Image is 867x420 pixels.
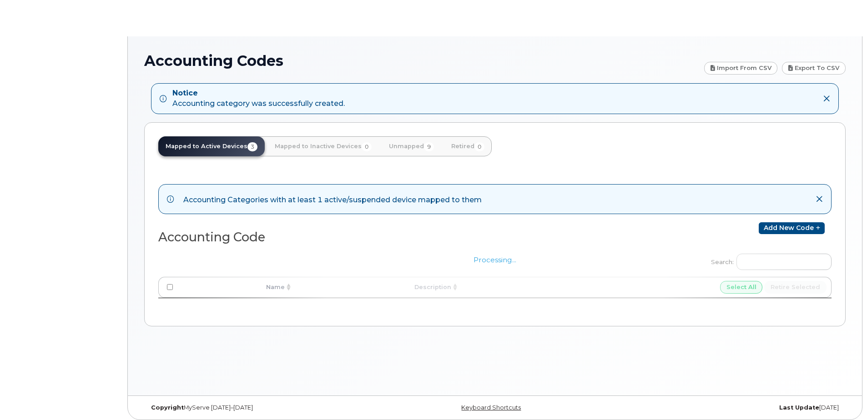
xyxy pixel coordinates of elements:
div: Accounting Categories with at least 1 active/suspended device mapped to them [183,193,482,205]
strong: Notice [172,88,345,99]
a: Export to CSV [782,62,846,75]
a: Import from CSV [704,62,778,75]
span: 3 [247,142,257,151]
h2: Accounting Code [158,230,488,244]
span: 9 [424,142,434,151]
a: Retired [444,136,492,156]
a: Unmapped [382,136,441,156]
a: Add new code [759,222,825,234]
span: 0 [362,142,372,151]
strong: Last Update [779,404,819,411]
div: Accounting category was successfully created. [172,88,345,109]
a: Keyboard Shortcuts [461,404,521,411]
div: Processing... [158,246,832,310]
div: [DATE] [612,404,846,411]
a: Mapped to Active Devices [158,136,265,156]
strong: Copyright [151,404,184,411]
div: MyServe [DATE]–[DATE] [144,404,378,411]
span: 0 [474,142,484,151]
h1: Accounting Codes [144,53,700,69]
a: Mapped to Inactive Devices [267,136,379,156]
